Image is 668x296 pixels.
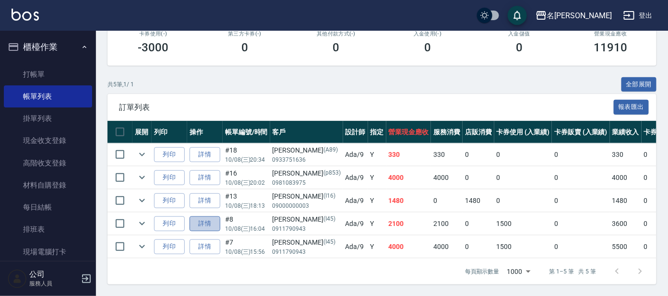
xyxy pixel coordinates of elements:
h3: 0 [424,41,431,54]
td: 4000 [610,166,642,189]
td: Y [368,213,386,235]
h3: 0 [333,41,340,54]
th: 設計師 [343,121,368,143]
th: 營業現金應收 [386,121,431,143]
th: 卡券販賣 (入業績) [552,121,610,143]
td: #16 [223,166,270,189]
p: 09000000003 [273,201,341,210]
td: 4000 [431,166,463,189]
a: 詳情 [190,147,220,162]
td: #13 [223,189,270,212]
h5: 公司 [29,270,78,279]
th: 操作 [187,121,223,143]
th: 卡券使用 (入業績) [494,121,552,143]
th: 帳單編號/時間 [223,121,270,143]
td: 5500 [610,236,642,258]
a: 排班表 [4,218,92,240]
p: (I45) [323,214,335,225]
p: 0911790943 [273,248,341,256]
td: 2100 [431,213,463,235]
button: expand row [135,147,149,162]
h2: 卡券使用(-) [119,31,188,37]
h2: 入金儲值 [485,31,554,37]
td: 0 [552,213,610,235]
td: 0 [431,189,463,212]
td: 330 [610,143,642,166]
p: 共 5 筆, 1 / 1 [107,80,134,89]
td: 1500 [494,213,552,235]
a: 現金收支登錄 [4,130,92,152]
p: 第 1–5 筆 共 5 筆 [549,267,596,276]
td: Y [368,189,386,212]
p: 0981083975 [273,178,341,187]
button: save [508,6,527,25]
td: 0 [494,166,552,189]
p: (p853) [323,168,341,178]
a: 材料自購登錄 [4,174,92,196]
h2: 其他付款方式(-) [302,31,370,37]
div: 名[PERSON_NAME] [547,10,612,22]
th: 指定 [368,121,386,143]
p: 10/08 (三) 18:13 [225,201,268,210]
div: 1000 [503,259,534,284]
div: [PERSON_NAME] [273,214,341,225]
a: 現場電腦打卡 [4,241,92,263]
td: 4000 [386,166,431,189]
th: 客戶 [270,121,343,143]
h2: 第三方卡券(-) [211,31,279,37]
td: 0 [463,213,494,235]
td: 0 [552,236,610,258]
button: 櫃檯作業 [4,35,92,59]
th: 業績收入 [610,121,642,143]
p: (I16) [323,191,335,201]
p: 服務人員 [29,279,78,288]
div: [PERSON_NAME] [273,237,341,248]
td: 330 [431,143,463,166]
a: 掛單列表 [4,107,92,130]
th: 店販消費 [463,121,494,143]
img: Logo [12,9,39,21]
td: #7 [223,236,270,258]
td: 1480 [463,189,494,212]
td: 0 [552,143,610,166]
p: 0933751636 [273,155,341,164]
td: 1480 [610,189,642,212]
p: 10/08 (三) 15:56 [225,248,268,256]
td: 3600 [610,213,642,235]
td: 0 [463,143,494,166]
a: 帳單列表 [4,85,92,107]
td: 0 [463,236,494,258]
button: 列印 [154,239,185,254]
h3: 0 [241,41,248,54]
h2: 營業現金應收 [576,31,645,37]
td: Y [368,143,386,166]
th: 列印 [152,121,187,143]
a: 每日結帳 [4,196,92,218]
td: Ada /9 [343,189,368,212]
img: Person [8,269,27,288]
button: 報表匯出 [614,100,649,115]
td: 0 [552,166,610,189]
td: 0 [552,189,610,212]
td: #18 [223,143,270,166]
td: 330 [386,143,431,166]
p: 10/08 (三) 16:04 [225,225,268,233]
button: 列印 [154,193,185,208]
td: Y [368,166,386,189]
div: [PERSON_NAME] [273,191,341,201]
td: 0 [463,166,494,189]
button: 名[PERSON_NAME] [532,6,616,25]
td: #8 [223,213,270,235]
span: 訂單列表 [119,103,614,112]
p: 10/08 (三) 20:34 [225,155,268,164]
p: 0911790943 [273,225,341,233]
td: 4000 [431,236,463,258]
td: Ada /9 [343,166,368,189]
td: 2100 [386,213,431,235]
button: expand row [135,216,149,231]
button: expand row [135,170,149,185]
a: 詳情 [190,216,220,231]
td: 1500 [494,236,552,258]
button: expand row [135,193,149,208]
h2: 入金使用(-) [394,31,462,37]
